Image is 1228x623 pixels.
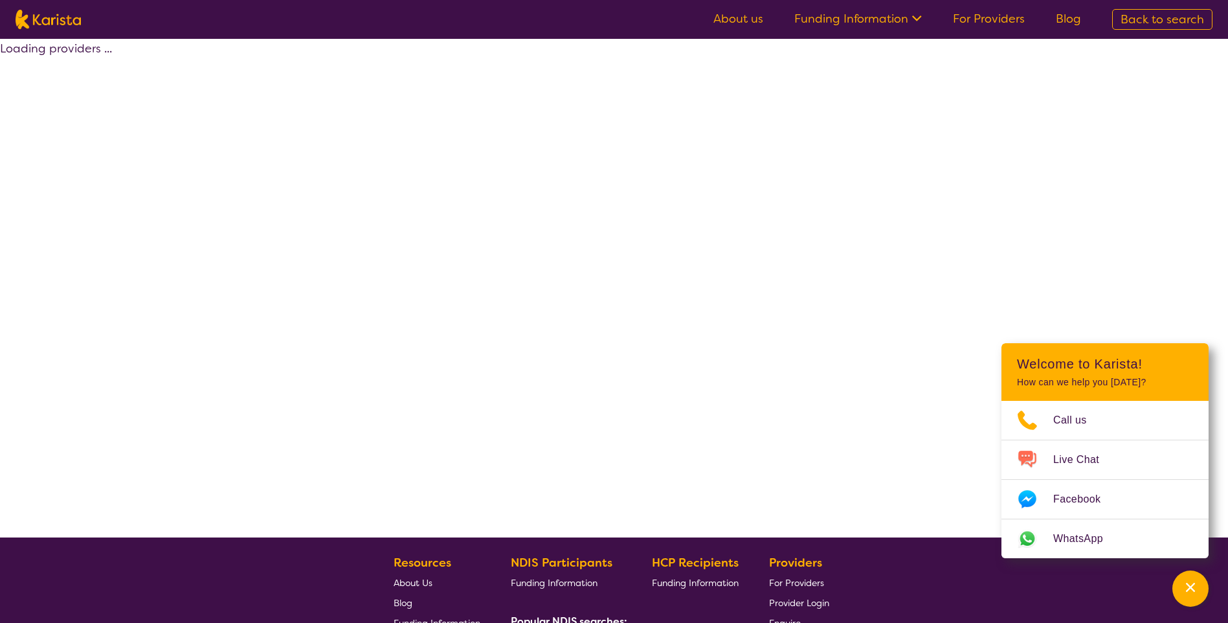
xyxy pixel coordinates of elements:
[769,555,822,571] b: Providers
[769,597,829,609] span: Provider Login
[652,577,739,589] span: Funding Information
[394,572,480,593] a: About Us
[1001,401,1209,558] ul: Choose channel
[1172,571,1209,607] button: Channel Menu
[1001,519,1209,558] a: Web link opens in a new tab.
[769,572,829,593] a: For Providers
[794,11,922,27] a: Funding Information
[394,597,412,609] span: Blog
[1017,377,1193,388] p: How can we help you [DATE]?
[1053,490,1116,509] span: Facebook
[1053,529,1119,549] span: WhatsApp
[953,11,1025,27] a: For Providers
[1053,411,1102,430] span: Call us
[1112,9,1212,30] a: Back to search
[511,572,622,593] a: Funding Information
[16,10,81,29] img: Karista logo
[511,577,597,589] span: Funding Information
[1056,11,1081,27] a: Blog
[769,593,829,613] a: Provider Login
[713,11,763,27] a: About us
[394,593,480,613] a: Blog
[1121,12,1204,27] span: Back to search
[511,555,612,571] b: NDIS Participants
[769,577,824,589] span: For Providers
[1053,450,1115,470] span: Live Chat
[394,577,432,589] span: About Us
[1001,343,1209,558] div: Channel Menu
[394,555,451,571] b: Resources
[652,572,739,593] a: Funding Information
[1017,356,1193,372] h2: Welcome to Karista!
[652,555,739,571] b: HCP Recipients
